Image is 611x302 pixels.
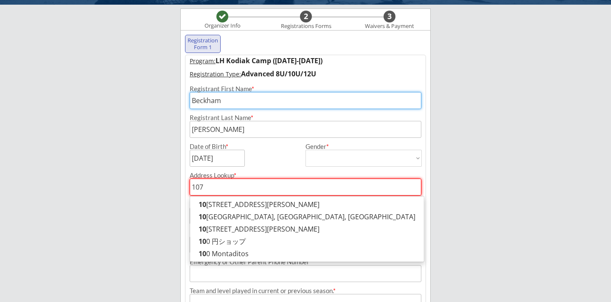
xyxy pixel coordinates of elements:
[190,57,216,65] u: Program:
[199,237,206,246] strong: 10
[190,115,421,121] div: Registrant Last Name
[277,23,335,30] div: Registrations Forms
[199,212,206,221] strong: 10
[305,143,422,150] div: Gender
[190,288,421,294] div: Team and level played in current or previous season.
[190,70,241,78] u: Registration Type:
[199,22,246,29] div: Organizer Info
[216,56,322,65] strong: LH Kodiak Camp ([DATE]-[DATE])
[300,12,312,21] div: 2
[190,86,421,92] div: Registrant First Name
[190,211,424,223] p: [GEOGRAPHIC_DATA], [GEOGRAPHIC_DATA], [GEOGRAPHIC_DATA]
[190,248,424,260] p: 0 Montaditos
[360,23,419,30] div: Waivers & Payment
[190,223,424,235] p: [STREET_ADDRESS][PERSON_NAME]
[187,37,219,50] div: Registration Form 1
[190,259,421,265] div: Emergency or Other Parent Phone Number
[190,199,424,211] p: [STREET_ADDRESS][PERSON_NAME]
[199,249,206,258] strong: 10
[190,143,233,150] div: Date of Birth
[190,172,421,179] div: Address Lookup
[384,12,395,21] div: 3
[190,235,424,248] p: 0 円ショップ
[199,224,206,234] strong: 10
[241,69,316,78] strong: Advanced 8U/10U/12U
[190,179,421,196] input: Street, City, Province/State
[199,200,206,209] strong: 10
